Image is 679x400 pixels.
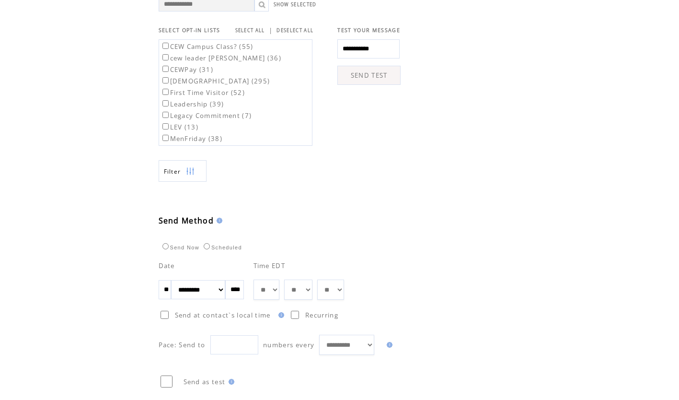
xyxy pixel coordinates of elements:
span: Pace: Send to [159,341,206,349]
input: LEV (13) [162,123,169,129]
input: cew leader [PERSON_NAME] (36) [162,54,169,60]
a: SEND TEST [337,66,401,85]
label: cew leader [PERSON_NAME] (36) [161,54,282,62]
a: SELECT ALL [235,27,265,34]
label: Send Now [160,245,199,250]
img: filters.png [186,161,195,182]
label: First Time Visitor (52) [161,88,245,97]
a: SHOW SELECTED [274,1,317,8]
img: help.gif [276,312,284,318]
label: CEWPay (31) [161,65,214,74]
input: Legacy Commitment (7) [162,112,169,118]
label: LEV (13) [161,123,199,131]
span: Send at contact`s local time [175,311,271,319]
span: Show filters [164,167,181,176]
span: Send Method [159,215,214,226]
span: TEST YOUR MESSAGE [337,27,400,34]
input: CEW Campus Class? (55) [162,43,169,49]
label: [DEMOGRAPHIC_DATA] (295) [161,77,270,85]
img: help.gif [226,379,234,385]
span: | [269,26,273,35]
img: help.gif [384,342,392,348]
span: numbers every [263,341,314,349]
span: Recurring [305,311,338,319]
label: Legacy Commitment (7) [161,111,252,120]
input: CEWPay (31) [162,66,169,72]
input: Leadership (39) [162,100,169,106]
input: MenFriday (38) [162,135,169,141]
span: Time EDT [253,261,286,270]
label: Leadership (39) [161,100,224,108]
a: Filter [159,160,207,182]
input: [DEMOGRAPHIC_DATA] (295) [162,77,169,83]
input: Scheduled [204,243,210,249]
input: First Time Visitor (52) [162,89,169,95]
input: Send Now [162,243,169,249]
label: CEW Campus Class? (55) [161,42,253,51]
img: help.gif [214,218,222,224]
label: MenFriday (38) [161,134,223,143]
span: Date [159,261,175,270]
span: SELECT OPT-IN LISTS [159,27,220,34]
label: Scheduled [201,245,242,250]
a: DESELECT ALL [276,27,313,34]
span: Send as test [184,377,226,386]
